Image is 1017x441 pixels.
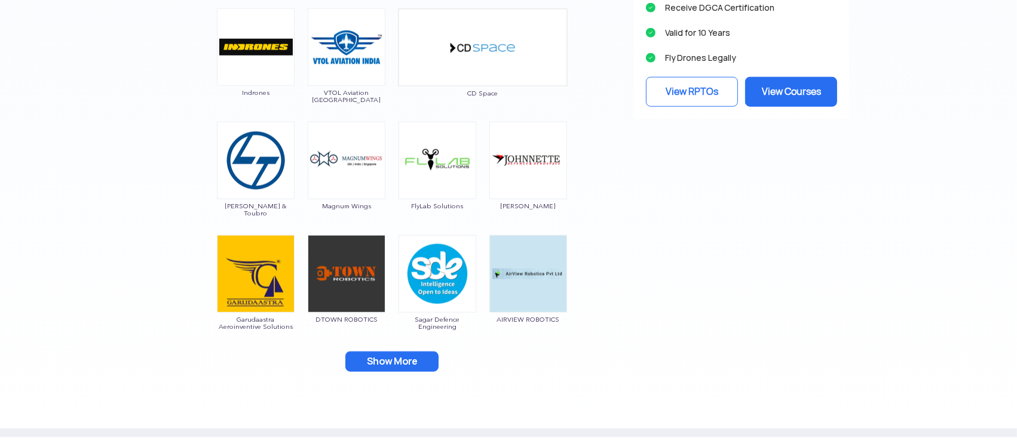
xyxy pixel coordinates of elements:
[398,202,477,209] span: FlyLab Solutions
[398,316,477,330] span: Sagar Defence Engineering
[308,8,385,86] img: ic_vtolaviation.png
[489,235,567,313] img: img_airview.png
[489,202,568,209] span: [PERSON_NAME]
[646,50,837,66] li: Fly Drones Legally
[216,155,295,217] a: [PERSON_NAME] & Toubro
[307,155,386,209] a: Magnum Wings
[217,122,295,199] img: ic_larsen.png
[646,24,837,41] li: Valid for 10 Years
[489,122,567,199] img: ic_johnnette.png
[646,77,738,107] a: View RPTOs
[216,268,295,330] a: Garudaastra Aeroinventive Solutions
[308,235,385,313] img: img_dtown.png
[398,90,568,97] span: CD Space
[307,202,386,209] span: Magnum Wings
[307,41,386,103] a: VTOL Aviation [GEOGRAPHIC_DATA]
[217,235,295,313] img: ic_garudaastra.png
[489,316,568,323] span: AIRVIEW ROBOTICS
[216,316,295,330] span: Garudaastra Aeroinventive Solutions
[307,268,386,323] a: DTOWN ROBOTICS
[489,155,568,209] a: [PERSON_NAME]
[398,155,477,209] a: FlyLab Solutions
[398,268,477,330] a: Sagar Defence Engineering
[398,8,568,87] img: ic_cdspace_double.png
[345,351,439,372] button: Show More
[307,89,386,103] span: VTOL Aviation [GEOGRAPHIC_DATA]
[398,41,568,97] a: CD Space
[307,316,386,323] span: DTOWN ROBOTICS
[216,41,295,96] a: Indrones
[216,89,295,96] span: Indrones
[489,268,568,323] a: AIRVIEW ROBOTICS
[308,122,385,199] img: ic_magnumwings.png
[217,8,295,86] img: ic_indrones.png
[216,202,295,217] span: [PERSON_NAME] & Toubro
[399,235,476,313] img: ic_sagardefence.png
[745,77,837,107] a: View Courses
[399,122,476,199] img: img_flylab.png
